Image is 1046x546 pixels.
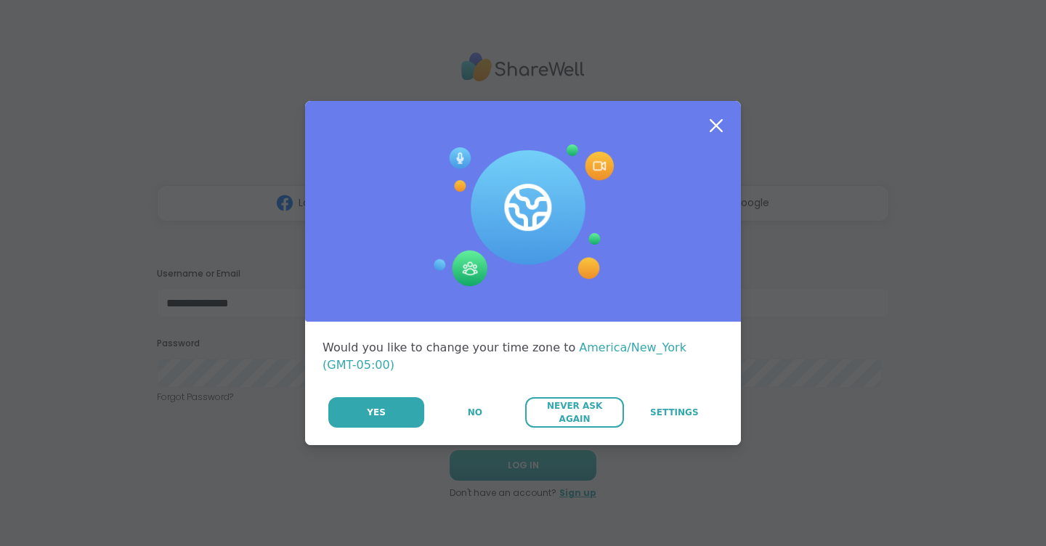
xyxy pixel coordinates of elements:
a: Settings [625,397,723,428]
div: Would you like to change your time zone to [323,339,723,374]
img: Session Experience [432,144,614,287]
span: America/New_York (GMT-05:00) [323,341,686,372]
span: No [468,406,482,419]
button: Never Ask Again [525,397,623,428]
span: Never Ask Again [532,399,616,425]
span: Settings [650,406,699,419]
button: Yes [328,397,424,428]
span: Yes [367,406,386,419]
button: No [426,397,524,428]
